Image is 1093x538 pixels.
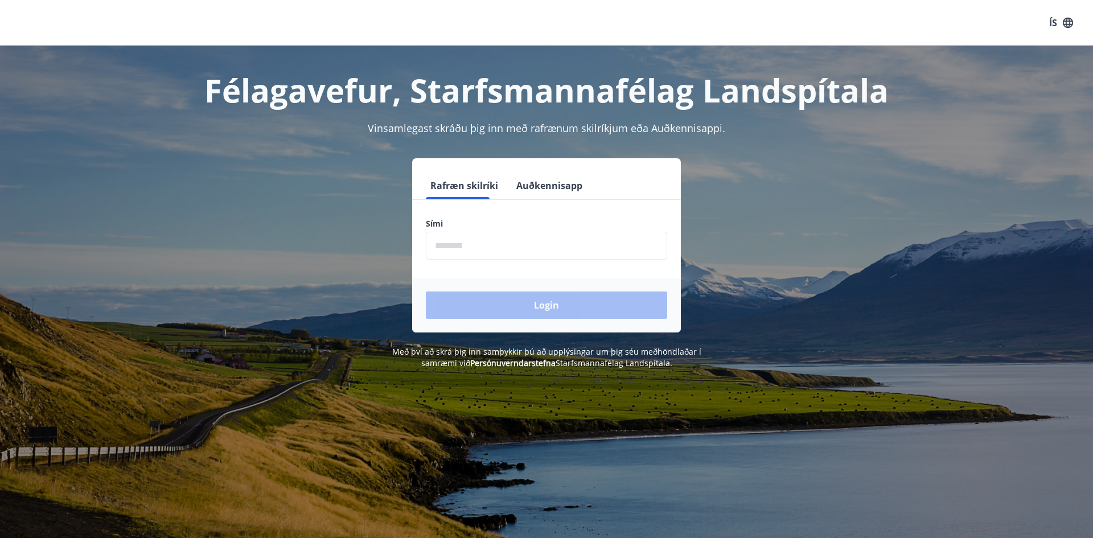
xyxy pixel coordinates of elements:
h1: Félagavefur, Starfsmannafélag Landspítala [150,68,943,112]
a: Persónuverndarstefna [470,358,556,368]
button: ÍS [1043,13,1079,33]
span: Með því að skrá þig inn samþykkir þú að upplýsingar um þig séu meðhöndlaðar í samræmi við Starfsm... [392,346,701,368]
span: Vinsamlegast skráðu þig inn með rafrænum skilríkjum eða Auðkennisappi. [368,121,725,135]
button: Auðkennisapp [512,172,587,199]
button: Rafræn skilríki [426,172,503,199]
label: Sími [426,218,667,229]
